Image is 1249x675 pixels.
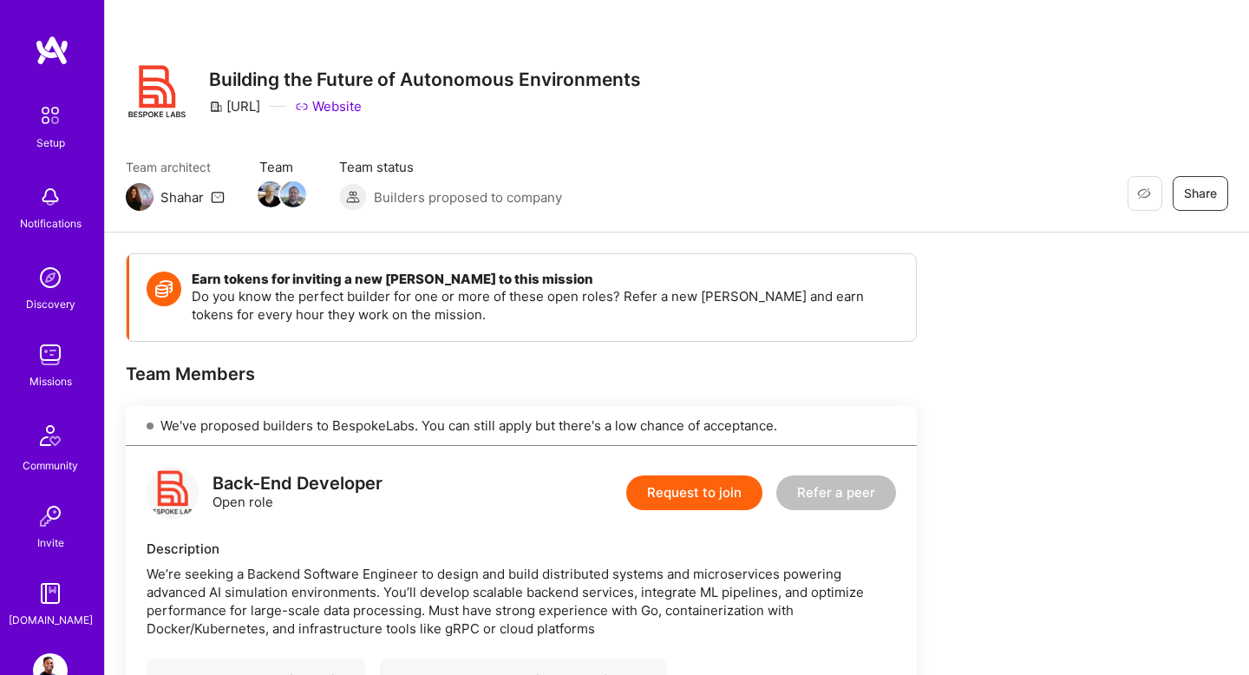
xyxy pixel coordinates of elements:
img: Community [29,415,71,456]
button: Share [1173,176,1228,211]
img: bell [33,180,68,214]
img: teamwork [33,337,68,372]
div: Shahar [160,188,204,206]
div: [URL] [209,97,260,115]
i: icon EyeClosed [1137,187,1151,200]
div: Missions [29,372,72,390]
h3: Building the Future of Autonomous Environments [209,69,641,90]
div: Description [147,540,896,558]
a: Team Member Avatar [282,180,304,209]
h4: Earn tokens for inviting a new [PERSON_NAME] to this mission [192,272,899,287]
div: [DOMAIN_NAME] [9,611,93,629]
span: Team [259,158,304,176]
button: Request to join [626,475,762,510]
span: Builders proposed to company [374,188,562,206]
span: Team architect [126,158,225,176]
div: Team Members [126,363,917,385]
div: We’re seeking a Backend Software Engineer to design and build distributed systems and microservic... [147,565,896,638]
p: Do you know the perfect builder for one or more of these open roles? Refer a new [PERSON_NAME] an... [192,287,899,324]
div: We've proposed builders to BespokeLabs. You can still apply but there's a low chance of acceptance. [126,406,917,446]
div: Open role [213,475,383,511]
span: Share [1184,185,1217,202]
i: icon Mail [211,190,225,204]
img: Team Architect [126,183,154,211]
img: Invite [33,499,68,534]
img: Team Member Avatar [258,181,284,207]
img: Token icon [147,272,181,306]
a: Website [295,97,362,115]
img: setup [32,97,69,134]
button: Refer a peer [776,475,896,510]
div: Community [23,456,78,475]
img: logo [35,35,69,66]
div: Invite [37,534,64,552]
img: Builders proposed to company [339,183,367,211]
div: Back-End Developer [213,475,383,493]
img: guide book [33,576,68,611]
div: Setup [36,134,65,152]
div: Discovery [26,295,75,313]
img: Team Member Avatar [280,181,306,207]
i: icon CompanyGray [209,100,223,114]
span: Team status [339,158,562,176]
img: Company Logo [126,61,188,123]
div: Notifications [20,214,82,233]
img: logo [147,467,199,519]
img: discovery [33,260,68,295]
a: Team Member Avatar [259,180,282,209]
